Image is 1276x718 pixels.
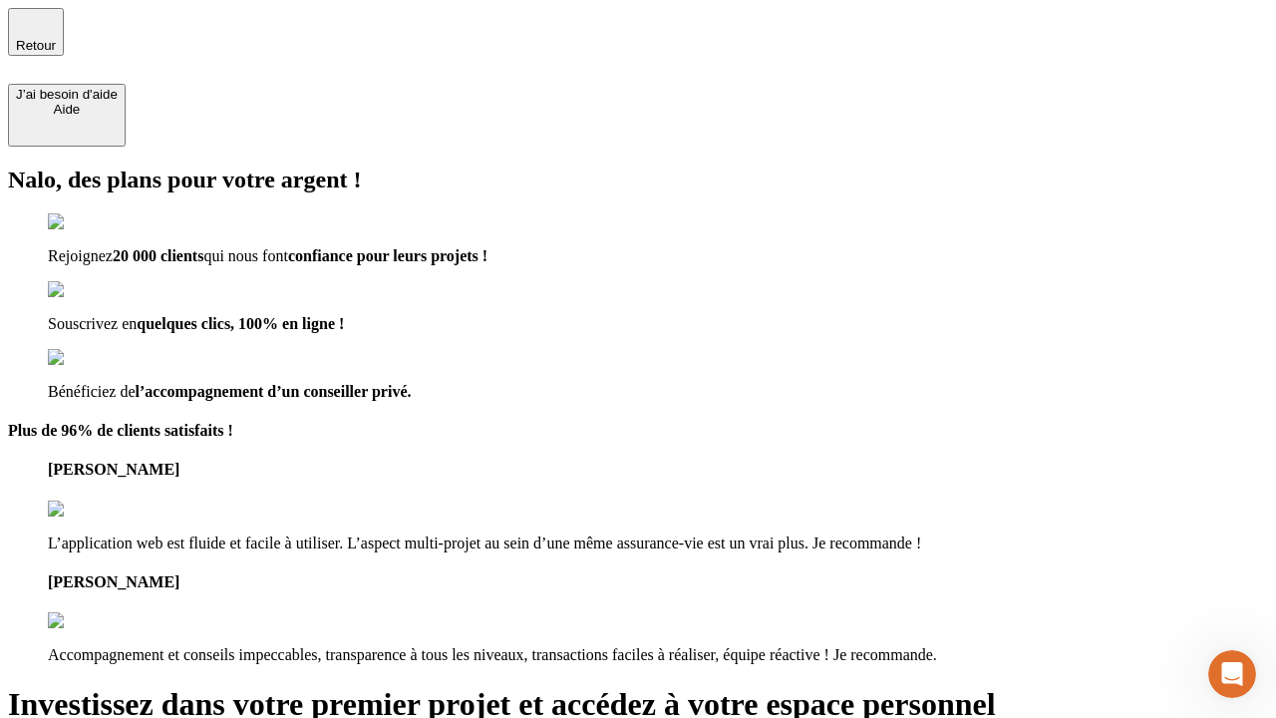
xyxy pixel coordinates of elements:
img: checkmark [48,281,134,299]
img: reviews stars [48,501,147,519]
span: l’accompagnement d’un conseiller privé. [136,383,412,400]
p: L’application web est fluide et facile à utiliser. L’aspect multi-projet au sein d’une même assur... [48,535,1268,552]
span: qui nous font [203,247,287,264]
p: Accompagnement et conseils impeccables, transparence à tous les niveaux, transactions faciles à r... [48,646,1268,664]
span: Retour [16,38,56,53]
div: J’ai besoin d'aide [16,87,118,102]
div: Aide [16,102,118,117]
img: checkmark [48,349,134,367]
button: Retour [8,8,64,56]
span: Souscrivez en [48,315,137,332]
span: 20 000 clients [113,247,204,264]
button: J’ai besoin d'aideAide [8,84,126,147]
h4: [PERSON_NAME] [48,573,1268,591]
img: checkmark [48,213,134,231]
h4: [PERSON_NAME] [48,461,1268,479]
span: confiance pour leurs projets ! [288,247,487,264]
span: Bénéficiez de [48,383,136,400]
iframe: Intercom live chat [1208,650,1256,698]
span: Rejoignez [48,247,113,264]
h2: Nalo, des plans pour votre argent ! [8,167,1268,193]
img: reviews stars [48,612,147,630]
span: quelques clics, 100% en ligne ! [137,315,344,332]
h4: Plus de 96% de clients satisfaits ! [8,422,1268,440]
